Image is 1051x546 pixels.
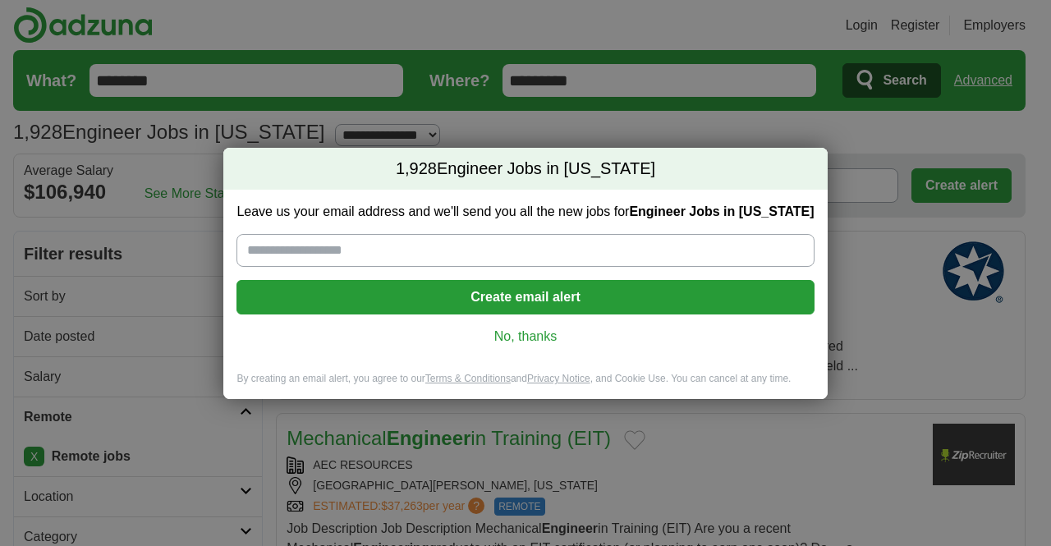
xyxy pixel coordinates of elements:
[425,373,511,384] a: Terms & Conditions
[223,372,827,399] div: By creating an email alert, you agree to our and , and Cookie Use. You can cancel at any time.
[250,328,801,346] a: No, thanks
[223,148,827,190] h2: Engineer Jobs in [US_STATE]
[527,373,590,384] a: Privacy Notice
[629,204,814,218] strong: Engineer Jobs in [US_STATE]
[236,203,814,221] label: Leave us your email address and we'll send you all the new jobs for
[236,280,814,314] button: Create email alert
[396,158,437,181] span: 1,928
